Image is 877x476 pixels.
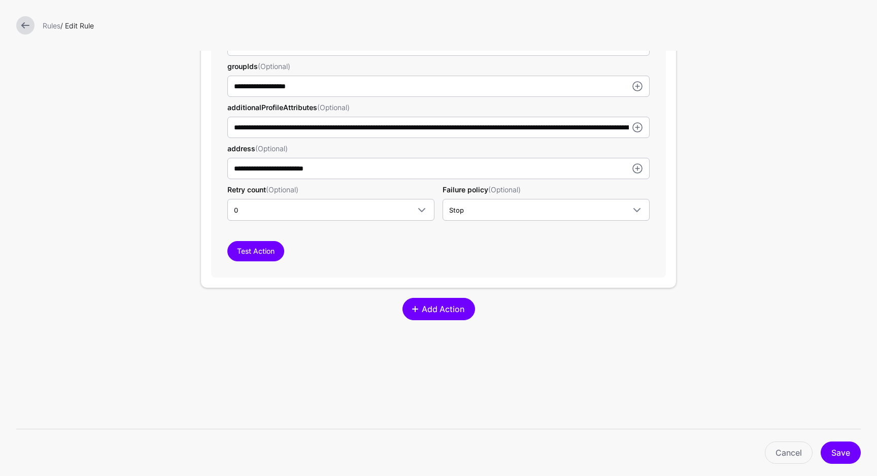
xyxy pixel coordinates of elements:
[317,103,350,112] span: (Optional)
[449,206,464,214] span: Stop
[821,441,861,464] button: Save
[227,143,288,154] label: address
[266,185,298,194] span: (Optional)
[420,303,465,315] span: Add Action
[227,241,284,261] button: Test Action
[255,144,288,153] span: (Optional)
[234,206,238,214] span: 0
[227,102,350,113] label: additionalProfileAttributes
[43,21,60,30] a: Rules
[227,184,298,195] label: Retry count
[227,61,290,72] label: groupIds
[765,441,813,464] a: Cancel
[488,185,521,194] span: (Optional)
[258,62,290,71] span: (Optional)
[443,184,521,195] label: Failure policy
[39,20,865,31] div: / Edit Rule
